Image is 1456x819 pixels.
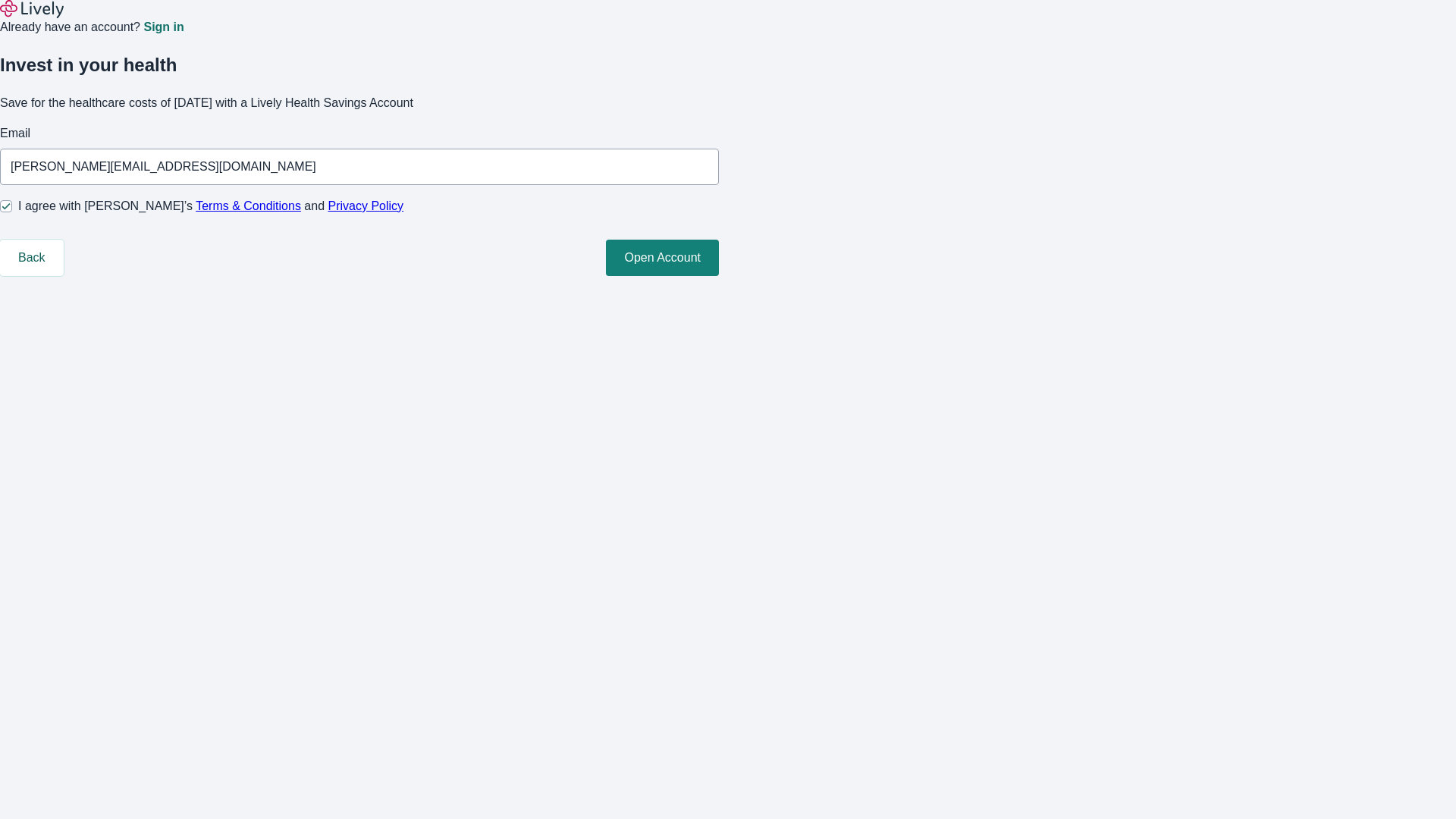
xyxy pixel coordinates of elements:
a: Terms & Conditions [196,199,301,212]
span: I agree with [PERSON_NAME]’s and [18,197,403,215]
button: Open Account [606,240,719,276]
a: Privacy Policy [328,199,404,212]
a: Sign in [143,21,184,33]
